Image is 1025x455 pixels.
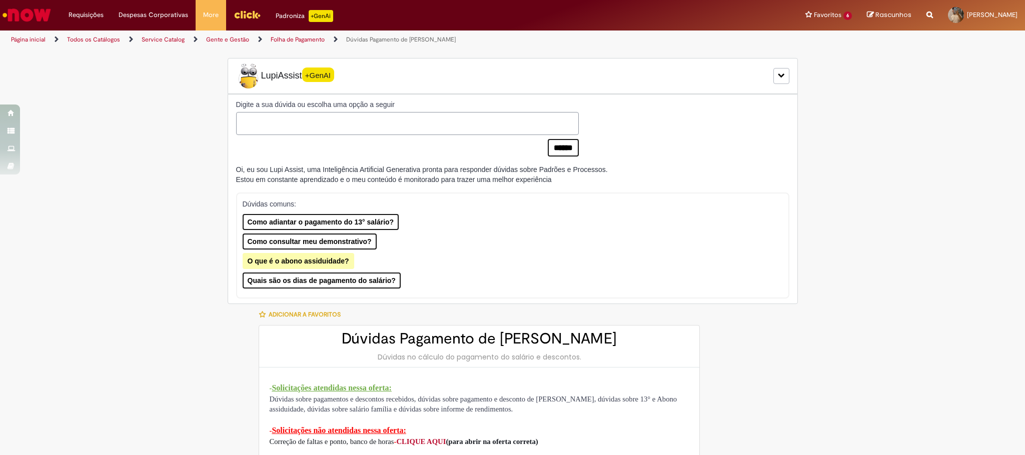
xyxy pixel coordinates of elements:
span: Adicionar a Favoritos [269,310,341,318]
ul: Trilhas de página [8,30,676,49]
img: ServiceNow [1,5,53,25]
div: Padroniza [276,10,333,22]
button: Como adiantar o pagamento do 13° salário? [243,214,399,230]
span: (para abrir na oferta correta) [446,437,538,445]
div: Dúvidas no cálculo do pagamento do salário e descontos. [269,352,689,362]
img: Lupi [236,63,261,88]
span: Rascunhos [875,10,911,19]
p: +GenAi [309,10,333,22]
a: Gente e Gestão [206,35,249,43]
button: Quais são os dias de pagamento do salário? [243,272,401,288]
a: Dúvidas Pagamento de [PERSON_NAME] [346,35,456,43]
button: O que é o abono assiduidade? [243,253,354,269]
span: [PERSON_NAME] [967,10,1017,19]
a: CLIQUE AQUI [396,437,446,445]
span: - [269,426,272,434]
span: LupiAssist [236,63,334,88]
span: Solicitações atendidas nessa oferta: [272,383,392,392]
a: Todos os Catálogos [67,35,120,43]
span: 6 [843,11,852,20]
label: Digite a sua dúvida ou escolha uma opção a seguir [236,99,579,109]
div: LupiLupiAssist+GenAI [228,58,798,94]
p: Dúvidas comuns: [243,199,768,209]
a: Folha de Pagamento [271,35,325,43]
span: +GenAI [302,67,334,82]
span: Solicitações não atendidas nessa oferta: [272,426,406,434]
span: More [203,10,219,20]
span: - [394,437,397,445]
h2: Dúvidas Pagamento de [PERSON_NAME] [269,330,689,347]
p: Dúvidas sobre pagamentos e descontos recebidos, dúvidas sobre pagamento e desconto de [PERSON_NAM... [269,394,689,415]
a: Página inicial [11,35,46,43]
span: - [269,384,272,392]
a: Rascunhos [867,10,911,20]
img: click_logo_yellow_360x200.png [234,7,261,22]
span: Despesas Corporativas [119,10,188,20]
span: Requisições [69,10,104,20]
a: Service Catalog [142,35,185,43]
button: Adicionar a Favoritos [259,304,346,325]
span: Correção de faltas e ponto, banco de horas [269,437,394,445]
span: Favoritos [814,10,841,20]
div: Oi, eu sou Lupi Assist, uma Inteligência Artificial Generativa pronta para responder dúvidas sobr... [236,164,608,184]
button: Como consultar meu demonstrativo? [243,233,377,249]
